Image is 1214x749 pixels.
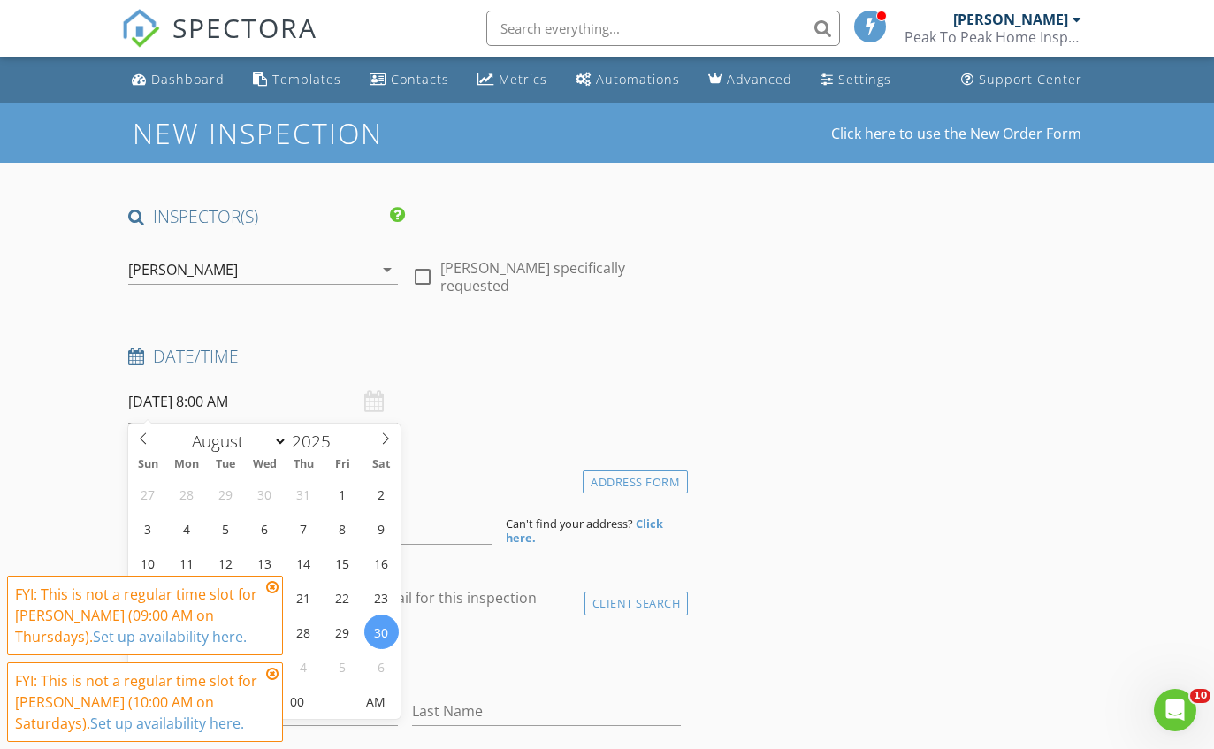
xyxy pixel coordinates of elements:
strong: Click here. [506,516,663,546]
span: August 23, 2025 [364,580,399,615]
span: August 30, 2025 [364,615,399,649]
input: Select date [128,380,397,424]
span: August 22, 2025 [325,580,360,615]
div: Support Center [979,71,1082,88]
div: Metrics [499,71,547,88]
span: Tue [206,459,245,470]
span: July 31, 2025 [286,477,321,511]
a: SPECTORA [121,24,317,61]
div: Settings [838,71,891,88]
span: August 8, 2025 [325,511,360,546]
a: Automations (Basic) [569,64,687,96]
input: Year [287,430,346,453]
div: Peak To Peak Home Inspection [905,28,1081,46]
a: Set up availability here. [93,627,247,646]
span: August 28, 2025 [286,615,321,649]
div: FYI: This is not a regular time slot for [PERSON_NAME] (09:00 AM on Thursdays). [15,584,261,647]
a: Settings [813,64,898,96]
span: Click to toggle [352,684,401,720]
span: Mon [167,459,206,470]
span: August 2, 2025 [364,477,399,511]
span: August 6, 2025 [248,511,282,546]
a: Dashboard [125,64,232,96]
span: August 16, 2025 [364,546,399,580]
span: August 9, 2025 [364,511,399,546]
span: August 4, 2025 [170,511,204,546]
a: Templates [246,64,348,96]
div: Contacts [391,71,449,88]
a: Set up availability here. [90,714,244,733]
div: Advanced [727,71,792,88]
input: Search everything... [486,11,840,46]
span: September 4, 2025 [286,649,321,684]
span: August 29, 2025 [325,615,360,649]
span: 10 [1190,689,1210,703]
i: arrow_drop_down [377,259,398,280]
h4: Date/Time [128,345,681,368]
span: August 11, 2025 [170,546,204,580]
span: August 7, 2025 [286,511,321,546]
div: Client Search [584,592,689,615]
div: FYI: This is not a regular time slot for [PERSON_NAME] (10:00 AM on Saturdays). [15,670,261,734]
span: August 21, 2025 [286,580,321,615]
span: Wed [245,459,284,470]
img: The Best Home Inspection Software - Spectora [121,9,160,48]
h4: INSPECTOR(S) [128,205,404,228]
a: Contacts [363,64,456,96]
span: August 13, 2025 [248,546,282,580]
div: [PERSON_NAME] [128,262,238,278]
span: SPECTORA [172,9,317,46]
span: July 28, 2025 [170,477,204,511]
span: August 1, 2025 [325,477,360,511]
span: Thu [284,459,323,470]
div: [PERSON_NAME] [953,11,1068,28]
a: Click here to use the New Order Form [831,126,1081,141]
span: September 6, 2025 [364,649,399,684]
span: Sun [128,459,167,470]
a: Support Center [954,64,1089,96]
span: August 5, 2025 [209,511,243,546]
span: August 10, 2025 [131,546,165,580]
span: July 27, 2025 [131,477,165,511]
span: Sat [362,459,401,470]
h4: Location [128,466,681,489]
span: August 12, 2025 [209,546,243,580]
iframe: Intercom live chat [1154,689,1196,731]
a: Metrics [470,64,554,96]
div: Automations [596,71,680,88]
span: July 29, 2025 [209,477,243,511]
span: August 15, 2025 [325,546,360,580]
div: Address Form [583,470,688,494]
span: Can't find your address? [506,516,633,531]
div: Dashboard [151,71,225,88]
label: Enable Client CC email for this inspection [264,589,537,607]
span: Fri [323,459,362,470]
div: Templates [272,71,341,88]
label: [PERSON_NAME] specifically requested [440,259,681,294]
h1: New Inspection [133,118,524,149]
span: August 3, 2025 [131,511,165,546]
span: August 14, 2025 [286,546,321,580]
a: Advanced [701,64,799,96]
span: July 30, 2025 [248,477,282,511]
span: September 5, 2025 [325,649,360,684]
